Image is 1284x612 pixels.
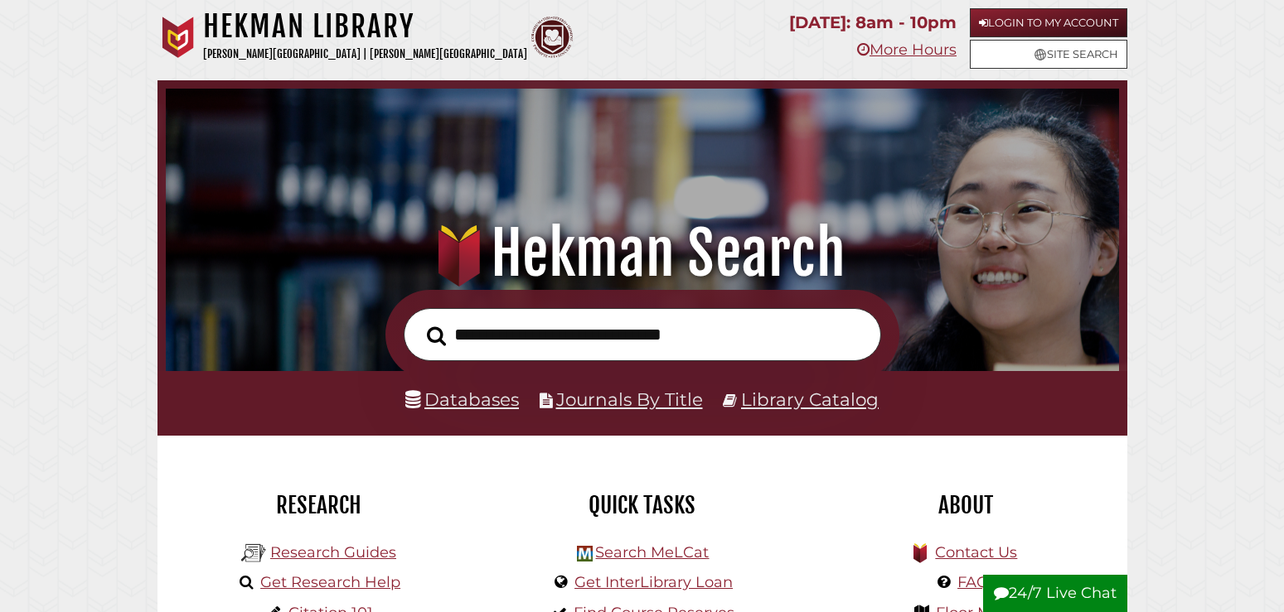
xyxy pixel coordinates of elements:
h1: Hekman Search [185,217,1100,290]
a: Databases [405,388,519,410]
a: Login to My Account [970,8,1127,37]
img: Hekman Library Logo [577,546,593,561]
img: Calvin Theological Seminary [531,17,573,58]
p: [PERSON_NAME][GEOGRAPHIC_DATA] | [PERSON_NAME][GEOGRAPHIC_DATA] [203,45,527,64]
button: Search [419,321,454,350]
a: Contact Us [935,543,1017,561]
h1: Hekman Library [203,8,527,45]
a: Site Search [970,40,1127,69]
a: FAQs [957,573,996,591]
a: Research Guides [270,543,396,561]
h2: About [816,491,1115,519]
a: Library Catalog [741,388,879,410]
p: [DATE]: 8am - 10pm [789,8,957,37]
a: Journals By Title [556,388,703,410]
a: More Hours [857,41,957,59]
i: Search [427,326,446,347]
a: Search MeLCat [595,543,709,561]
h2: Research [170,491,468,519]
a: Get Research Help [260,573,400,591]
h2: Quick Tasks [493,491,792,519]
a: Get InterLibrary Loan [574,573,733,591]
img: Calvin University [157,17,199,58]
img: Hekman Library Logo [241,541,266,566]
